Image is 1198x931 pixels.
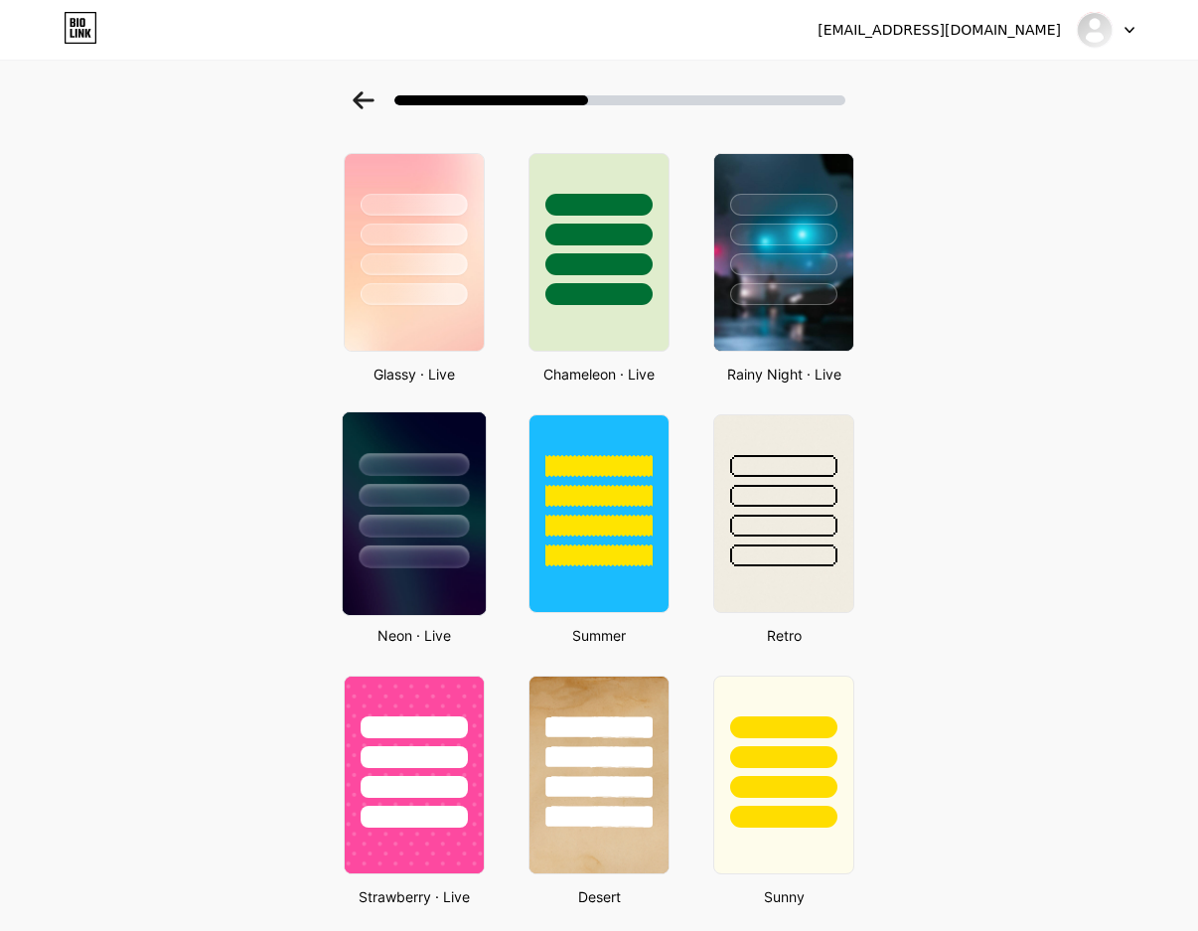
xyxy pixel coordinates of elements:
[707,364,860,385] div: Rainy Night · Live
[338,886,491,907] div: Strawberry · Live
[343,412,486,615] img: neon.jpg
[1076,11,1114,49] img: Pace Spaceman
[338,625,491,646] div: Neon · Live
[523,625,675,646] div: Summer
[707,625,860,646] div: Retro
[338,364,491,385] div: Glassy · Live
[707,886,860,907] div: Sunny
[818,20,1061,41] div: [EMAIL_ADDRESS][DOMAIN_NAME]
[523,886,675,907] div: Desert
[523,364,675,385] div: Chameleon · Live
